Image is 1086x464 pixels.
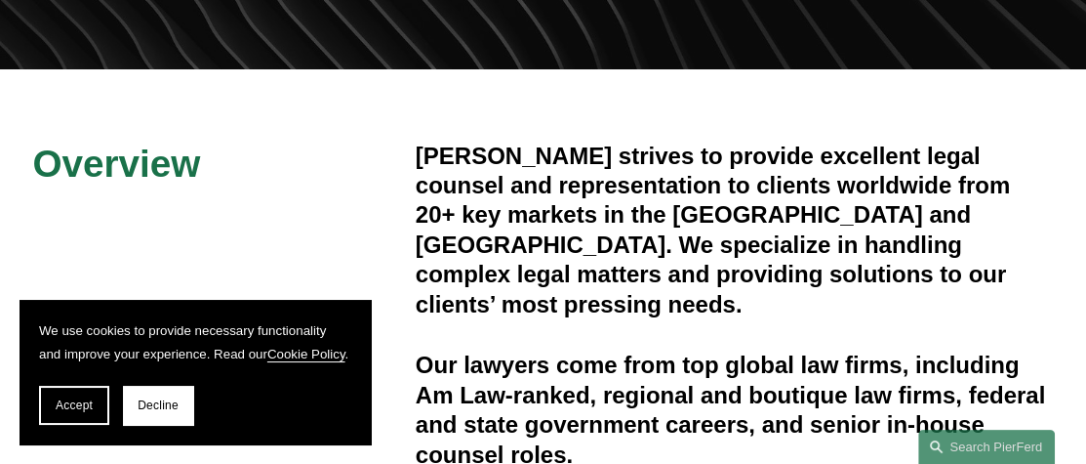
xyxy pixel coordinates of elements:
h4: [PERSON_NAME] strives to provide excellent legal counsel and representation to clients worldwide ... [416,142,1054,320]
p: We use cookies to provide necessary functionality and improve your experience. Read our . [39,319,351,366]
a: Search this site [918,430,1055,464]
span: Accept [56,399,93,412]
span: Decline [138,399,179,412]
span: Overview [32,143,200,185]
button: Decline [123,386,193,425]
a: Cookie Policy [267,347,345,361]
section: Cookie banner [20,300,371,444]
button: Accept [39,386,109,425]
